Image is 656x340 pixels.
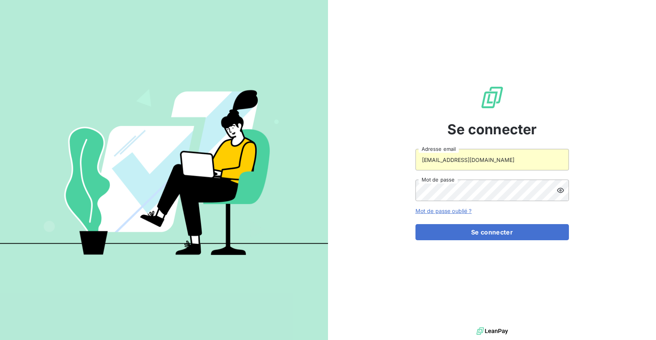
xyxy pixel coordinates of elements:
[415,224,569,240] button: Se connecter
[415,208,472,214] a: Mot de passe oublié ?
[415,149,569,170] input: placeholder
[480,85,504,110] img: Logo LeanPay
[447,119,537,140] span: Se connecter
[476,325,508,337] img: logo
